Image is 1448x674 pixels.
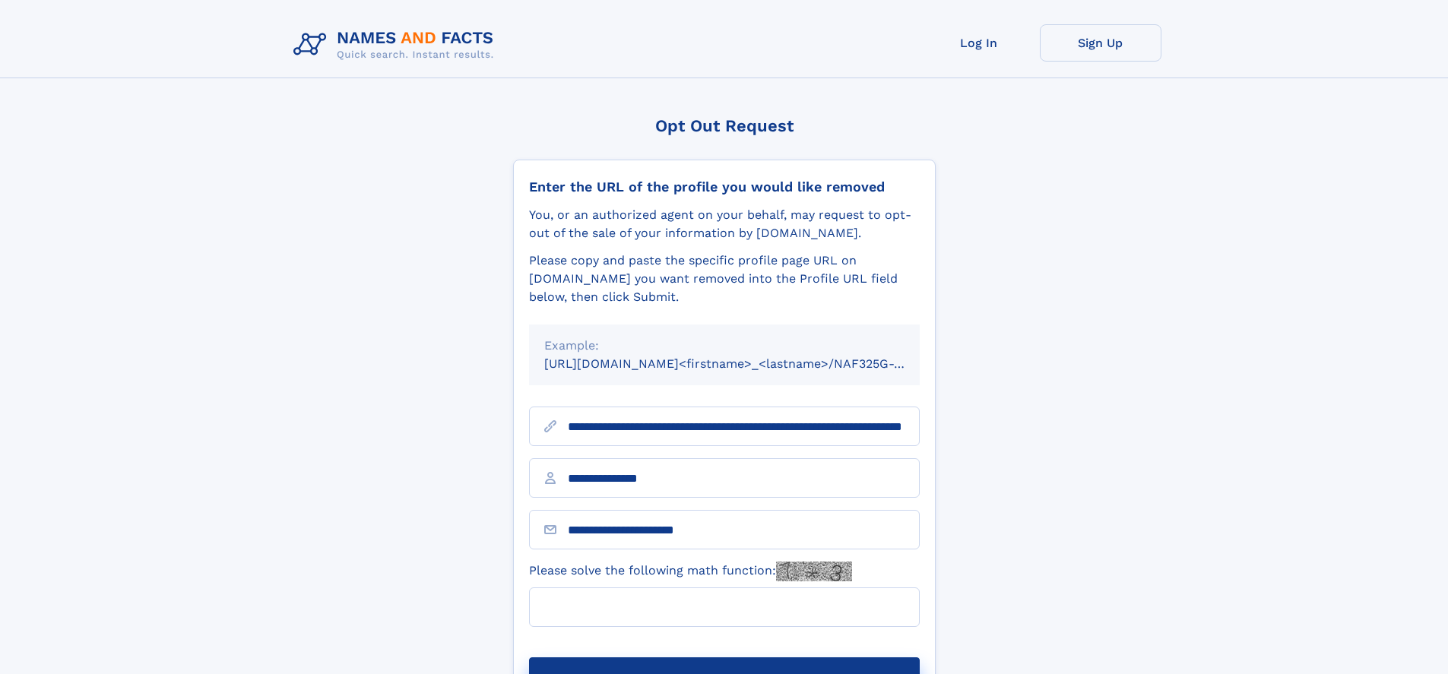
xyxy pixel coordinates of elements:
a: Sign Up [1040,24,1161,62]
a: Log In [918,24,1040,62]
small: [URL][DOMAIN_NAME]<firstname>_<lastname>/NAF325G-xxxxxxxx [544,356,949,371]
img: Logo Names and Facts [287,24,506,65]
div: Please copy and paste the specific profile page URL on [DOMAIN_NAME] you want removed into the Pr... [529,252,920,306]
div: Enter the URL of the profile you would like removed [529,179,920,195]
div: Example: [544,337,905,355]
div: Opt Out Request [513,116,936,135]
div: You, or an authorized agent on your behalf, may request to opt-out of the sale of your informatio... [529,206,920,242]
label: Please solve the following math function: [529,562,852,581]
